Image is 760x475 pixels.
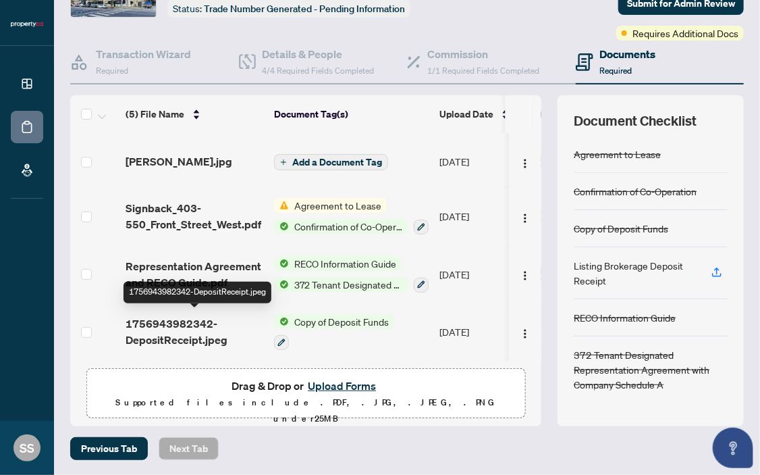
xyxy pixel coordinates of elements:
[427,66,539,76] span: 1/1 Required Fields Completed
[514,205,536,227] button: Logo
[274,256,429,293] button: Status IconRECO Information GuideStatus Icon372 Tenant Designated Representation Agreement with C...
[274,256,289,271] img: Status Icon
[520,328,531,339] img: Logo
[289,256,402,271] span: RECO Information Guide
[274,154,388,170] button: Add a Document Tag
[81,438,137,459] span: Previous Tab
[274,198,429,234] button: Status IconAgreement to LeaseStatus IconConfirmation of Co-Operation
[274,314,289,329] img: Status Icon
[274,314,394,351] button: Status IconCopy of Deposit Funds
[439,107,493,122] span: Upload Date
[126,316,263,348] span: 1756943982342-DepositReceipt.jpeg
[204,3,405,15] span: Trade Number Generated - Pending Information
[263,46,375,62] h4: Details & People
[520,270,531,281] img: Logo
[159,437,219,460] button: Next Tab
[520,158,531,169] img: Logo
[434,303,528,361] td: [DATE]
[126,200,263,232] span: Signback_403-550_Front_Street_West.pdf
[632,26,738,41] span: Requires Additional Docs
[96,66,128,76] span: Required
[274,198,289,213] img: Status Icon
[289,219,408,234] span: Confirmation of Co-Operation
[20,439,34,457] span: SS
[274,219,289,234] img: Status Icon
[434,136,528,187] td: [DATE]
[574,184,697,199] div: Confirmation of Co-Operation
[232,377,380,395] span: Drag & Drop or
[274,153,388,171] button: Add a Document Tag
[600,66,632,76] span: Required
[514,151,536,172] button: Logo
[292,157,382,167] span: Add a Document Tag
[574,221,668,236] div: Copy of Deposit Funds
[574,111,697,130] span: Document Checklist
[289,314,394,329] span: Copy of Deposit Funds
[514,264,536,285] button: Logo
[87,369,524,435] span: Drag & Drop orUpload FormsSupported files include .PDF, .JPG, .JPEG, .PNG under25MB
[514,321,536,343] button: Logo
[126,107,184,122] span: (5) File Name
[289,198,387,213] span: Agreement to Lease
[574,347,728,392] div: 372 Tenant Designated Representation Agreement with Company Schedule A
[274,277,289,292] img: Status Icon
[126,258,263,291] span: Representation Agreement and RECO Guide.pdf
[434,95,528,133] th: Upload Date
[11,20,43,28] img: logo
[280,159,287,166] span: plus
[434,245,528,303] td: [DATE]
[574,258,695,288] div: Listing Brokerage Deposit Receipt
[124,282,271,303] div: 1756943982342-DepositReceipt.jpeg
[427,46,539,62] h4: Commission
[95,395,516,427] p: Supported files include .PDF, .JPG, .JPEG, .PNG under 25 MB
[269,95,434,133] th: Document Tag(s)
[70,437,148,460] button: Previous Tab
[120,95,269,133] th: (5) File Name
[263,66,375,76] span: 4/4 Required Fields Completed
[574,310,676,325] div: RECO Information Guide
[434,187,528,245] td: [DATE]
[304,377,380,395] button: Upload Forms
[600,46,656,62] h4: Documents
[520,213,531,224] img: Logo
[713,428,753,468] button: Open asap
[96,46,191,62] h4: Transaction Wizard
[289,277,408,292] span: 372 Tenant Designated Representation Agreement with Company Schedule A
[126,153,232,170] span: [PERSON_NAME].jpg
[574,147,661,161] div: Agreement to Lease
